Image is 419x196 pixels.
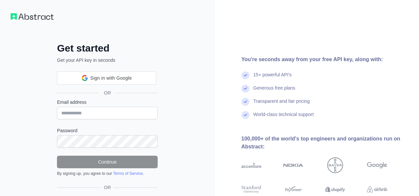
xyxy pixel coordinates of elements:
[241,98,249,106] img: check mark
[57,127,158,134] label: Password
[283,184,303,194] img: payoneer
[113,171,142,176] a: Terms of Service
[325,184,345,194] img: shopify
[283,157,303,173] img: nokia
[241,85,249,93] img: check mark
[57,42,158,54] h2: Get started
[11,13,54,20] img: Workflow
[241,135,409,151] div: 100,000+ of the world's top engineers and organizations run on Abstract:
[241,111,249,119] img: check mark
[253,85,295,98] div: Generous free plans
[241,184,262,194] img: stanford university
[57,71,156,85] div: Sign in with Google
[241,157,262,173] img: accenture
[99,90,116,96] span: OR
[90,75,132,82] span: Sign in with Google
[57,156,158,168] button: Continue
[327,157,343,173] img: bayer
[57,171,158,176] div: By signing up, you agree to our .
[253,98,310,111] div: Transparent and fair pricing
[101,184,114,191] span: OR
[253,111,314,124] div: World-class technical support
[241,71,249,79] img: check mark
[367,184,387,194] img: airbnb
[367,157,387,173] img: google
[57,57,158,63] p: Get your API key in seconds
[253,71,292,85] div: 15+ powerful API's
[57,99,158,105] label: Email address
[241,56,409,63] div: You're seconds away from your free API key, along with:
